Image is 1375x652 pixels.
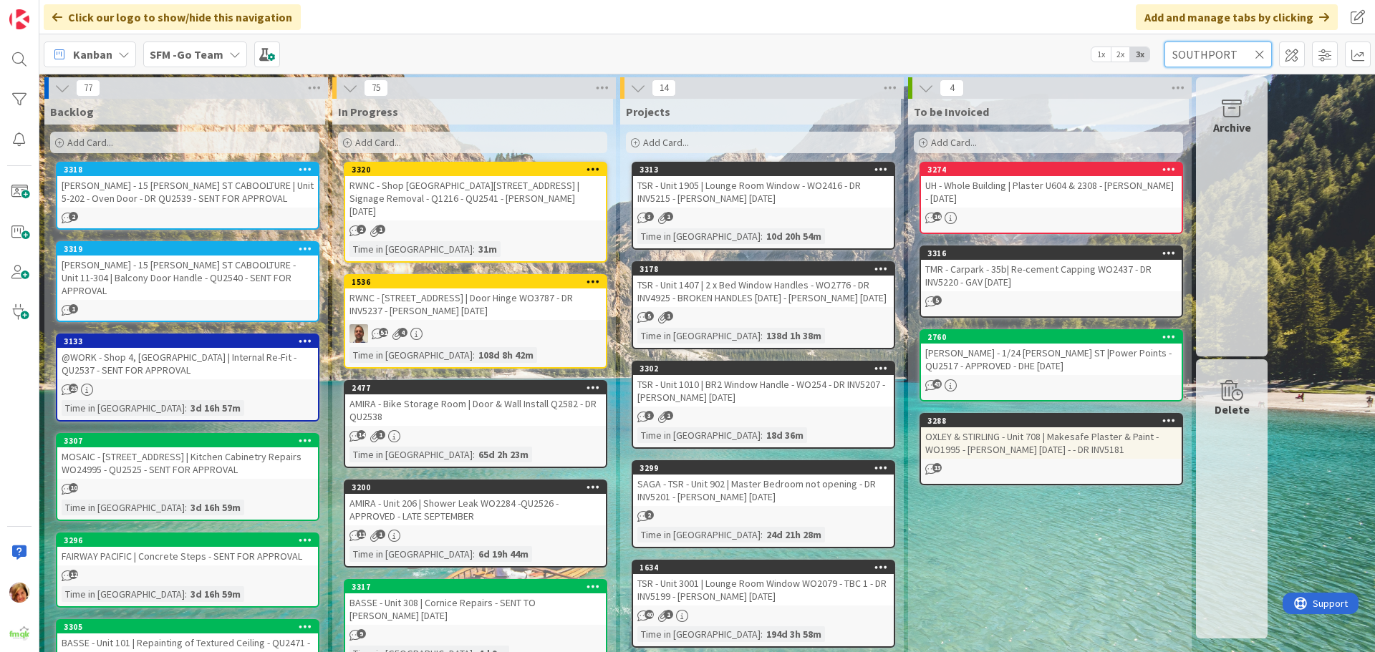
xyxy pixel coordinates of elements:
[664,212,673,221] span: 1
[345,494,606,525] div: AMIRA - Unit 206 | Shower Leak WO2284 -QU2526 -APPROVED - LATE SEPTEMBER
[475,347,537,363] div: 108d 8h 42m
[345,381,606,426] div: 2477AMIRA - Bike Storage Room | Door & Wall Install Q2582 - DR QU2538
[633,561,894,574] div: 1634
[652,79,676,97] span: 14
[187,400,244,416] div: 3d 16h 57m
[345,276,606,320] div: 1536RWNC - [STREET_ADDRESS] | Door Hinge WO3787 - DR INV5237 - [PERSON_NAME] [DATE]
[1091,47,1111,62] span: 1x
[921,247,1182,291] div: 3316TMR - Carpark - 35b| Re-cement Capping WO2437 - DR INV5220 - GAV [DATE]
[1164,42,1272,67] input: Quick Filter...
[69,304,78,313] span: 1
[921,176,1182,208] div: UH - Whole Building | Plaster U604 & 2308 - [PERSON_NAME] - [DATE]
[57,348,318,379] div: @WORK - Shop 4, [GEOGRAPHIC_DATA] | Internal Re-Fit - QU2537 - SENT FOR APPROVAL
[379,328,388,337] span: 51
[57,335,318,348] div: 3133
[57,243,318,256] div: 3319
[57,335,318,379] div: 3133@WORK - Shop 4, [GEOGRAPHIC_DATA] | Internal Re-Fit - QU2537 - SENT FOR APPROVAL
[57,547,318,565] div: FAIRWAY PACIFIC | Concrete Steps - SENT FOR APPROVAL
[57,176,318,208] div: [PERSON_NAME] - 15 [PERSON_NAME] ST CABOOLTURE | Unit 5-202 - Oven Door - DR QU2539 - SENT FOR AP...
[352,383,606,393] div: 2477
[637,427,761,443] div: Time in [GEOGRAPHIC_DATA]
[473,447,475,462] span: :
[640,364,894,374] div: 3302
[344,274,607,369] a: 1536RWNC - [STREET_ADDRESS] | Door Hinge WO3787 - DR INV5237 - [PERSON_NAME] [DATE]SDTime in [GEO...
[344,480,607,568] a: 3200AMIRA - Unit 206 | Shower Leak WO2284 -QU2526 -APPROVED - LATE SEPTEMBERTime in [GEOGRAPHIC_D...
[57,434,318,447] div: 3307
[921,331,1182,375] div: 2760[PERSON_NAME] - 1/24 [PERSON_NAME] ST |Power Points - QU2517 - APPROVED - DHE [DATE]
[349,241,473,257] div: Time in [GEOGRAPHIC_DATA]
[921,414,1182,459] div: 3288OXLEY & STIRLING - Unit 708 | Makesafe Plaster & Paint - WO1995 - [PERSON_NAME] [DATE] - - DR...
[345,176,606,220] div: RWNC - Shop [GEOGRAPHIC_DATA][STREET_ADDRESS] | Signage Removal - Q1216 - QU2541 - [PERSON_NAME] ...
[920,245,1183,318] a: 3316TMR - Carpark - 35b| Re-cement Capping WO2437 - DR INV5220 - GAV [DATE]
[62,400,185,416] div: Time in [GEOGRAPHIC_DATA]
[475,447,532,462] div: 65d 2h 23m
[763,427,807,443] div: 18d 36m
[56,162,319,230] a: 3318[PERSON_NAME] - 15 [PERSON_NAME] ST CABOOLTURE | Unit 5-202 - Oven Door - DR QU2539 - SENT FO...
[67,136,113,149] span: Add Card...
[338,104,398,119] span: In Progress
[62,586,185,602] div: Time in [GEOGRAPHIC_DATA]
[761,328,763,344] span: :
[56,334,319,422] a: 3133@WORK - Shop 4, [GEOGRAPHIC_DATA] | Internal Re-Fit - QU2537 - SENT FOR APPROVALTime in [GEOG...
[932,212,942,221] span: 16
[349,447,473,462] div: Time in [GEOGRAPHIC_DATA]
[50,104,94,119] span: Backlog
[349,324,368,343] img: SD
[633,362,894,407] div: 3302TSR - Unit 1010 | BR2 Window Handle - WO254 - DR INV5207 - [PERSON_NAME] [DATE]
[345,481,606,494] div: 3200
[645,510,654,520] span: 2
[187,586,244,602] div: 3d 16h 59m
[345,276,606,288] div: 1536
[357,530,366,539] span: 11
[932,463,942,472] span: 13
[1136,4,1338,30] div: Add and manage tabs by clicking
[1215,401,1250,418] div: Delete
[633,362,894,375] div: 3302
[344,162,607,263] a: 3320RWNC - Shop [GEOGRAPHIC_DATA][STREET_ADDRESS] | Signage Removal - Q1216 - QU2541 - [PERSON_NA...
[921,414,1182,427] div: 3288
[920,413,1183,485] a: 3288OXLEY & STIRLING - Unit 708 | Makesafe Plaster & Paint - WO1995 - [PERSON_NAME] [DATE] - - DR...
[640,563,894,573] div: 1634
[352,582,606,592] div: 3317
[69,384,78,393] span: 25
[376,430,385,439] span: 1
[355,136,401,149] span: Add Card...
[640,165,894,175] div: 3313
[9,623,29,643] img: avatar
[921,427,1182,459] div: OXLEY & STIRLING - Unit 708 | Makesafe Plaster & Paint - WO1995 - [PERSON_NAME] [DATE] - - DR INV...
[632,560,895,648] a: 1634TSR - Unit 3001 | Lounge Room Window WO2079 - TBC 1 - DR INV5199 - [PERSON_NAME] [DATE]Time i...
[357,430,366,439] span: 14
[645,212,654,221] span: 3
[56,241,319,322] a: 3319[PERSON_NAME] - 15 [PERSON_NAME] ST CABOOLTURE - Unit 11-304 | Balcony Door Handle - QU2540 -...
[632,162,895,250] a: 3313TSR - Unit 1905 | Lounge Room Window - WO2416 - DR INV5215 - [PERSON_NAME] [DATE]Time in [GEO...
[352,165,606,175] div: 3320
[632,361,895,449] a: 3302TSR - Unit 1010 | BR2 Window Handle - WO254 - DR INV5207 - [PERSON_NAME] [DATE]Time in [GEOGR...
[1130,47,1149,62] span: 3x
[150,47,223,62] b: SFM -Go Team
[927,332,1182,342] div: 2760
[1213,119,1251,136] div: Archive
[64,436,318,446] div: 3307
[345,580,606,625] div: 3317BASSE - Unit 308 | Cornice Repairs - SENT TO [PERSON_NAME] [DATE]
[57,243,318,300] div: 3319[PERSON_NAME] - 15 [PERSON_NAME] ST CABOOLTURE - Unit 11-304 | Balcony Door Handle - QU2540 -...
[920,162,1183,234] a: 3274UH - Whole Building | Plaster U604 & 2308 - [PERSON_NAME] - [DATE]
[626,104,670,119] span: Projects
[921,247,1182,260] div: 3316
[633,561,894,605] div: 1634TSR - Unit 3001 | Lounge Room Window WO2079 - TBC 1 - DR INV5199 - [PERSON_NAME] [DATE]
[763,228,825,244] div: 10d 20h 54m
[73,46,112,63] span: Kanban
[761,228,763,244] span: :
[763,527,825,542] div: 24d 21h 28m
[914,104,989,119] span: To be Invoiced
[185,586,187,602] span: :
[633,176,894,208] div: TSR - Unit 1905 | Lounge Room Window - WO2416 - DR INV5215 - [PERSON_NAME] [DATE]
[57,163,318,208] div: 3318[PERSON_NAME] - 15 [PERSON_NAME] ST CABOOLTURE | Unit 5-202 - Oven Door - DR QU2539 - SENT FO...
[473,241,475,257] span: :
[475,546,532,562] div: 6d 19h 44m
[30,2,65,19] span: Support
[643,136,689,149] span: Add Card...
[44,4,301,30] div: Click our logo to show/hide this navigation
[187,500,244,515] div: 3d 16h 59m
[64,165,318,175] div: 3318
[633,163,894,176] div: 3313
